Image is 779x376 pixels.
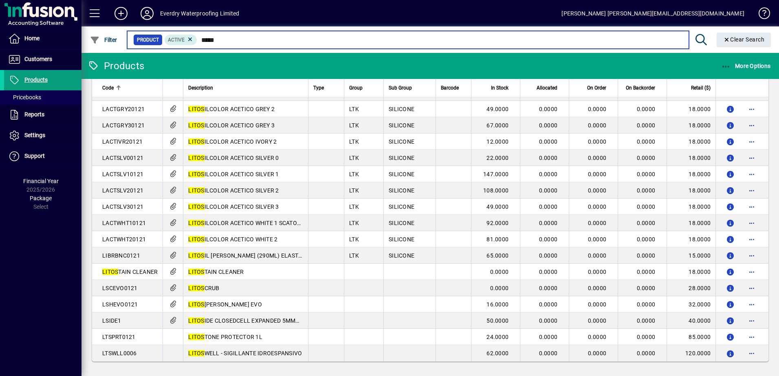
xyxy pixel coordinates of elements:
span: LACTSLV00121 [102,155,143,161]
em: LITOS [188,269,204,275]
span: 0.0000 [637,350,656,356]
button: More options [745,233,758,246]
span: 0.0000 [539,220,558,226]
span: 62.0000 [486,350,508,356]
span: Retail ($) [691,83,711,92]
span: IL [PERSON_NAME] (290ML) ELASTIC SEALANT [188,252,330,259]
span: Reports [24,111,44,118]
span: LACTSLV30121 [102,203,143,210]
em: LITOS [188,155,204,161]
span: ILCOLOR ACETICO IVORY 2 [188,138,277,145]
span: Product [137,36,159,44]
td: 15.0000 [667,247,715,264]
span: 0.0000 [588,155,607,161]
td: 18.0000 [667,101,715,117]
button: More options [745,119,758,132]
span: Customers [24,56,52,62]
td: 18.0000 [667,231,715,247]
span: 0.0000 [588,350,607,356]
span: TAIN CLEANER [102,269,158,275]
button: More options [745,184,758,197]
span: TAIN CLEANER [188,269,244,275]
div: Barcode [441,83,466,92]
button: More options [745,314,758,327]
span: 0.0000 [490,269,509,275]
span: 0.0000 [588,301,607,308]
span: TONE PROTECTOR 1L [188,334,262,340]
span: CRUB [188,285,219,291]
em: LITOS [188,334,204,340]
span: 0.0000 [539,187,558,194]
span: LTK [349,220,359,226]
span: 0.0000 [539,236,558,243]
td: 18.0000 [667,182,715,199]
em: LITOS [188,236,204,243]
td: 18.0000 [667,166,715,182]
em: LITOS [188,122,204,129]
span: ILCOLOR ACETICO SILVER 0 [188,155,279,161]
span: ILCOLOR ACETICO WHITE 2 [188,236,277,243]
span: 0.0000 [588,269,607,275]
button: More options [745,200,758,213]
span: Products [24,77,48,83]
span: LTK [349,155,359,161]
span: 22.0000 [486,155,508,161]
button: More options [745,298,758,311]
span: 0.0000 [539,301,558,308]
em: LITOS [188,187,204,194]
span: 0.0000 [539,122,558,129]
span: 0.0000 [539,203,558,210]
div: Products [88,59,144,72]
td: 18.0000 [667,117,715,133]
span: More Options [721,63,771,69]
span: SILICONE [389,155,414,161]
div: Group [349,83,378,92]
span: 0.0000 [539,106,558,112]
span: 65.0000 [486,252,508,259]
span: 0.0000 [588,334,607,340]
td: 18.0000 [667,215,715,231]
em: LITOS [188,106,204,112]
div: Allocated [525,83,565,92]
span: 108.0000 [483,187,508,194]
span: Active [168,37,185,43]
td: 32.0000 [667,296,715,313]
span: LTSPRT0121 [102,334,136,340]
span: LACTSLV10121 [102,171,143,177]
button: Profile [134,6,160,21]
span: LSIDE1 [102,317,121,324]
div: [PERSON_NAME] [PERSON_NAME][EMAIL_ADDRESS][DOMAIN_NAME] [561,7,744,20]
em: LITOS [188,350,204,356]
span: LACTWHT20121 [102,236,146,243]
em: LITOS [188,252,204,259]
button: More options [745,135,758,148]
a: Settings [4,125,81,146]
a: Home [4,28,81,49]
td: 18.0000 [667,264,715,280]
td: 18.0000 [667,133,715,150]
span: 0.0000 [637,301,656,308]
span: On Backorder [626,83,655,92]
button: More options [745,249,758,262]
em: LITOS [188,285,204,291]
span: LTSWLL0006 [102,350,137,356]
span: 49.0000 [486,106,508,112]
span: 0.0000 [588,106,607,112]
span: LTK [349,138,359,145]
em: LITOS [188,138,204,145]
button: More options [745,347,758,360]
button: More options [745,151,758,164]
span: ILCOLOR ACETICO SILVER 2 [188,187,279,194]
span: ILCOLOR ACETICO SILVER 3 [188,203,279,210]
span: 0.0000 [588,252,607,259]
span: WELL - SIGILLANTE IDROESPANSIVO [188,350,302,356]
span: LACTIVR20121 [102,138,143,145]
td: 28.0000 [667,280,715,296]
div: Description [188,83,303,92]
span: 0.0000 [588,236,607,243]
span: Financial Year [23,178,59,184]
span: LTK [349,122,359,129]
span: 0.0000 [539,252,558,259]
span: LTK [349,187,359,194]
a: Pricebooks [4,90,81,104]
